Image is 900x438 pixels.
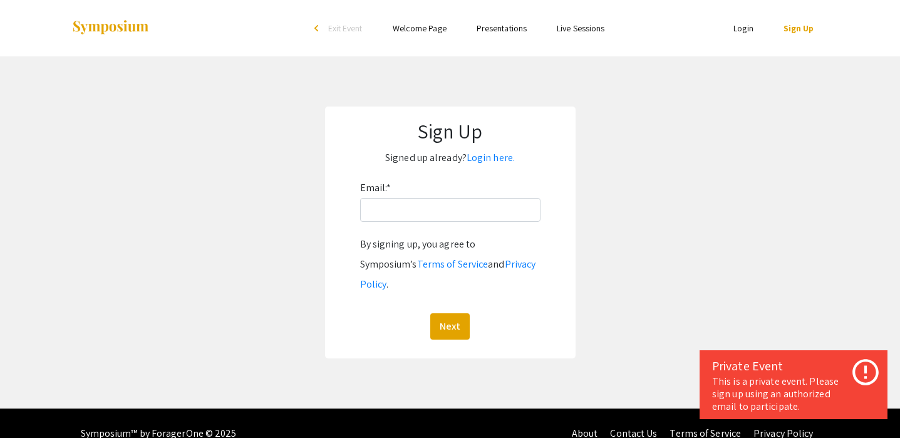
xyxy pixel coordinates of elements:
[430,313,470,340] button: Next
[477,23,527,34] a: Presentations
[360,178,391,198] label: Email:
[338,148,563,168] p: Signed up already?
[71,19,150,36] img: Symposium by ForagerOne
[557,23,604,34] a: Live Sessions
[360,234,541,295] div: By signing up, you agree to Symposium’s and .
[712,375,875,413] div: This is a private event. Please sign up using an authorized email to participate.
[338,119,563,143] h1: Sign Up
[712,357,875,375] div: Private Event
[417,258,489,271] a: Terms of Service
[314,24,322,32] div: arrow_back_ios
[784,23,814,34] a: Sign Up
[467,151,515,164] a: Login here.
[733,23,753,34] a: Login
[328,23,363,34] span: Exit Event
[393,23,447,34] a: Welcome Page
